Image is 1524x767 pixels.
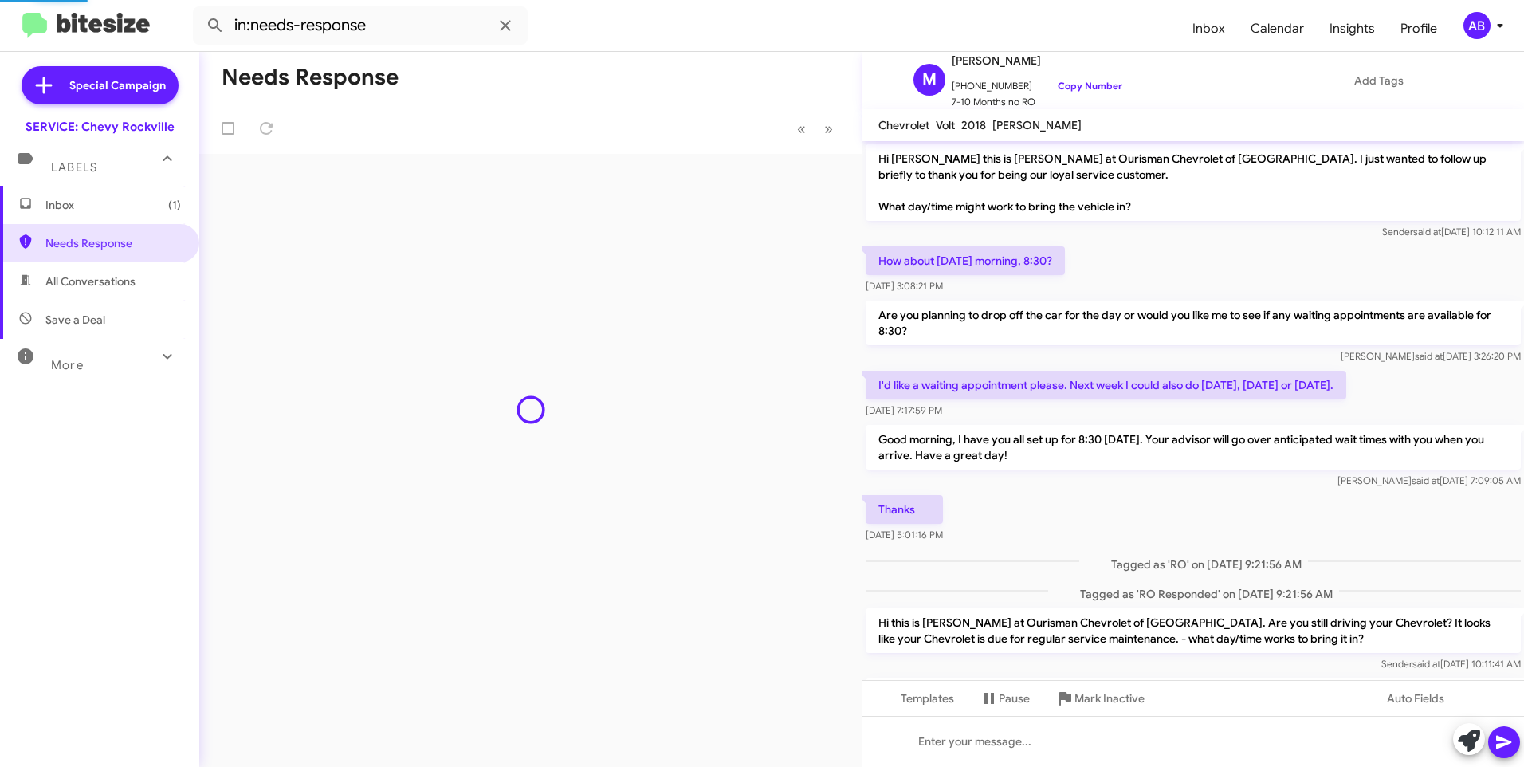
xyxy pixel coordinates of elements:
span: Templates [875,684,954,713]
span: said at [1412,658,1440,670]
button: Next [815,112,843,145]
span: Mark Inactive [1074,684,1145,713]
span: » [824,119,833,139]
p: Hope you're having a great day [PERSON_NAME]. It's [PERSON_NAME] at Ourisman Chevrolet of [GEOGRA... [866,678,1521,723]
button: Pause [967,684,1043,713]
span: « [797,119,806,139]
button: Add Tags [1286,66,1447,95]
a: Copy Number [1039,80,1122,92]
nav: Page navigation example [788,112,843,145]
span: said at [1415,350,1443,362]
span: Tagged as 'RO' on [DATE] 9:21:56 AM [1079,549,1308,572]
span: Sender [DATE] 10:11:41 AM [1381,658,1521,670]
span: [PERSON_NAME] [992,118,1082,132]
span: Sender [DATE] 10:12:11 AM [1382,226,1521,238]
span: Special Campaign [69,77,166,93]
span: [DATE] 3:08:21 PM [866,280,943,292]
span: M [922,67,937,92]
span: Volt [936,118,955,132]
span: Pause [999,684,1030,713]
span: [PERSON_NAME] [952,51,1122,70]
span: Labels [51,160,97,175]
p: Hi [PERSON_NAME] this is [PERSON_NAME] at Ourisman Chevrolet of [GEOGRAPHIC_DATA]. I just wanted ... [866,144,1521,221]
span: 7-10 Months no RO [952,94,1122,110]
button: Mark Inactive [1043,684,1157,713]
a: Calendar [1238,6,1317,52]
span: Inbox [45,197,181,213]
span: [PERSON_NAME] [DATE] 3:26:20 PM [1341,350,1521,362]
a: Insights [1317,6,1388,52]
p: Good morning, I have you all set up for 8:30 [DATE]. Your advisor will go over anticipated wait t... [866,425,1521,470]
button: AB [1450,12,1506,39]
span: [DATE] 5:01:16 PM [866,529,943,541]
p: How about [DATE] morning, 8:30? [866,246,1065,275]
a: Special Campaign [22,66,179,104]
button: Previous [788,112,815,145]
span: [PHONE_NUMBER] [952,70,1122,94]
div: SERVICE: Chevy Rockville [26,119,175,135]
span: All Conversations [45,273,136,289]
h1: Needs Response [222,65,399,90]
span: Needs Response [45,235,181,251]
span: Add Tags [1354,66,1404,95]
p: Thanks [866,495,943,524]
span: Save a Deal [45,312,105,328]
a: Inbox [1180,6,1238,52]
span: said at [1412,474,1440,486]
span: Auto Fields [1387,684,1463,713]
a: Profile [1388,6,1450,52]
span: Chevrolet [878,118,929,132]
span: More [51,358,84,372]
button: Templates [862,684,967,713]
div: AB [1463,12,1491,39]
p: Hi this is [PERSON_NAME] at Ourisman Chevrolet of [GEOGRAPHIC_DATA]. Are you still driving your C... [866,608,1521,653]
span: Tagged as 'RO Responded' on [DATE] 9:21:56 AM [1048,579,1339,602]
span: said at [1413,226,1441,238]
span: [PERSON_NAME] [DATE] 7:09:05 AM [1337,474,1521,486]
span: 2018 [961,118,986,132]
input: Search [193,6,528,45]
span: (1) [168,197,181,213]
button: Auto Fields [1374,684,1476,713]
span: [DATE] 7:17:59 PM [866,404,942,416]
p: Are you planning to drop off the car for the day or would you like me to see if any waiting appoi... [866,301,1521,345]
p: I'd like a waiting appointment please. Next week I could also do [DATE], [DATE] or [DATE]. [866,371,1346,399]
